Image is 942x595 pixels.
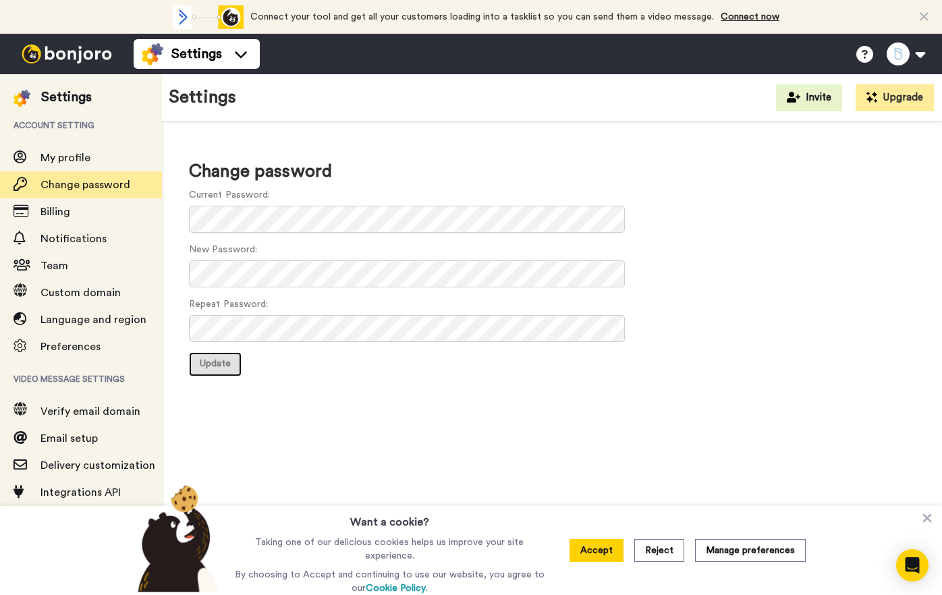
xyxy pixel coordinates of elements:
[169,5,244,29] div: animation
[200,359,231,368] span: Update
[40,460,155,471] span: Delivery customization
[189,243,257,257] label: New Password:
[41,88,92,107] div: Settings
[13,90,30,107] img: settings-colored.svg
[250,12,714,22] span: Connect your tool and get all your customers loading into a tasklist so you can send them a video...
[16,45,117,63] img: bj-logo-header-white.svg
[40,487,121,498] span: Integrations API
[189,188,270,202] label: Current Password:
[366,584,426,593] a: Cookie Policy
[40,206,70,217] span: Billing
[856,84,934,111] button: Upgrade
[189,297,268,312] label: Repeat Password:
[189,162,915,181] h1: Change password
[171,45,222,63] span: Settings
[231,568,548,595] p: By choosing to Accept and continuing to use our website, you agree to our .
[896,549,929,582] div: Open Intercom Messenger
[142,43,163,65] img: settings-colored.svg
[634,539,684,562] button: Reject
[40,341,101,352] span: Preferences
[721,12,779,22] a: Connect now
[776,84,842,111] button: Invite
[40,287,121,298] span: Custom domain
[40,406,140,417] span: Verify email domain
[40,152,90,163] span: My profile
[695,539,806,562] button: Manage preferences
[126,484,225,592] img: bear-with-cookie.png
[40,179,130,190] span: Change password
[189,352,242,376] button: Update
[40,433,98,444] span: Email setup
[231,536,548,563] p: Taking one of our delicious cookies helps us improve your site experience.
[40,260,68,271] span: Team
[169,88,236,107] h1: Settings
[40,314,146,325] span: Language and region
[350,506,429,530] h3: Want a cookie?
[40,233,107,244] span: Notifications
[570,539,624,562] button: Accept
